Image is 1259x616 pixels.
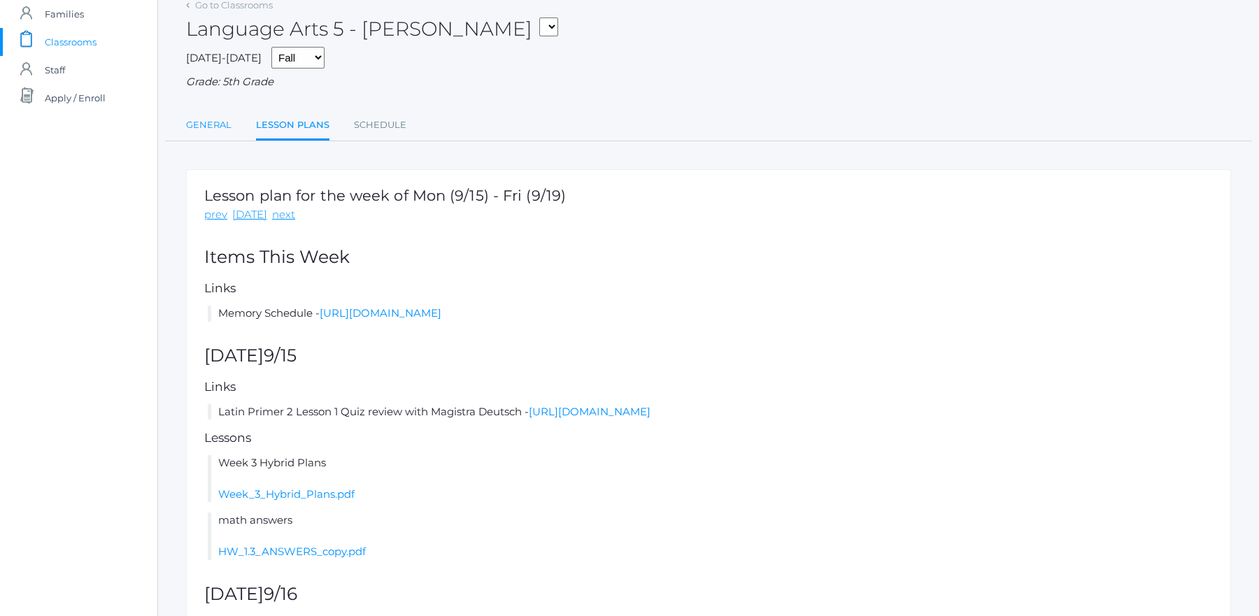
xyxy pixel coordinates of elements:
[204,282,1213,295] h5: Links
[45,56,65,84] span: Staff
[272,207,295,223] a: next
[45,84,106,112] span: Apply / Enroll
[208,404,1213,420] li: Latin Primer 2 Lesson 1 Quiz review with Magistra Deutsch -
[204,187,566,203] h1: Lesson plan for the week of Mon (9/15) - Fri (9/19)
[208,306,1213,322] li: Memory Schedule -
[186,74,1231,90] div: Grade: 5th Grade
[204,380,1213,394] h5: Links
[204,207,227,223] a: prev
[264,583,297,604] span: 9/16
[320,306,441,320] a: [URL][DOMAIN_NAME]
[208,513,1213,560] li: math answers
[186,18,558,40] h2: Language Arts 5 - [PERSON_NAME]
[186,111,232,139] a: General
[529,405,650,418] a: [URL][DOMAIN_NAME]
[264,345,297,366] span: 9/15
[204,585,1213,604] h2: [DATE]
[256,111,329,141] a: Lesson Plans
[204,431,1213,445] h5: Lessons
[45,28,97,56] span: Classrooms
[218,545,366,558] a: HW_1.3_ANSWERS_copy.pdf
[204,248,1213,267] h2: Items This Week
[186,51,262,64] span: [DATE]-[DATE]
[232,207,267,223] a: [DATE]
[204,346,1213,366] h2: [DATE]
[208,455,1213,503] li: Week 3 Hybrid Plans
[218,487,355,501] a: Week_3_Hybrid_Plans.pdf
[354,111,406,139] a: Schedule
